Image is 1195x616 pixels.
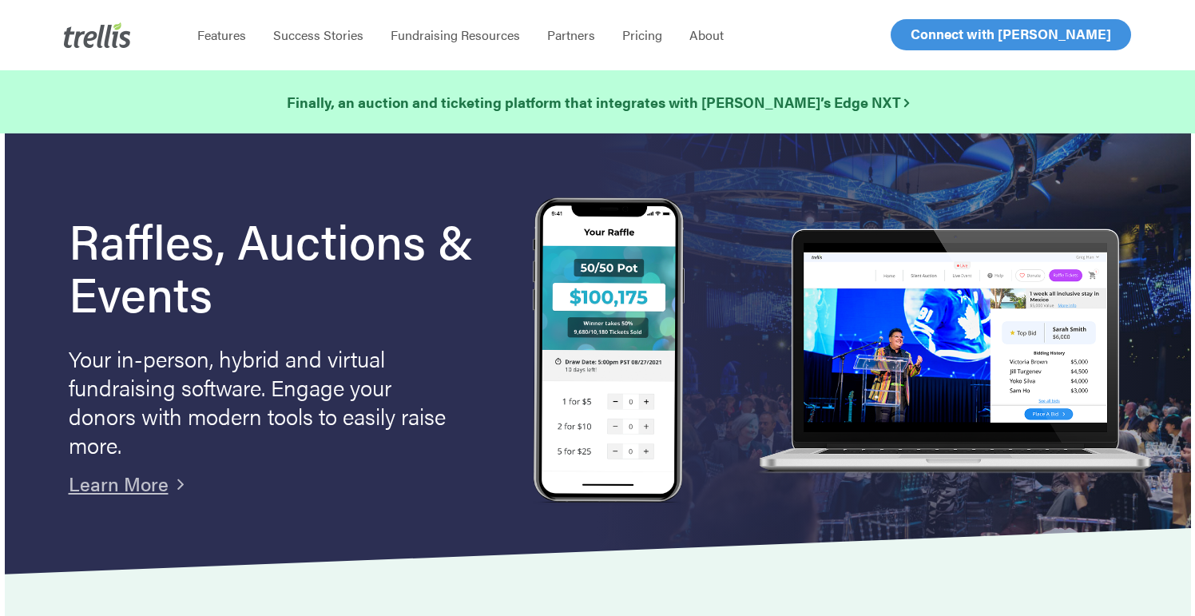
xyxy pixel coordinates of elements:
a: Partners [534,27,609,43]
h1: Raffles, Auctions & Events [69,213,486,319]
p: Your in-person, hybrid and virtual fundraising software. Engage your donors with modern tools to ... [69,344,452,459]
span: Fundraising Resources [391,26,520,44]
span: Pricing [622,26,662,44]
img: Trellis Raffles, Auctions and Event Fundraising [533,197,685,507]
img: rafflelaptop_mac_optim.png [751,229,1158,475]
span: About [689,26,724,44]
a: Connect with [PERSON_NAME] [891,19,1131,50]
a: About [676,27,737,43]
a: Pricing [609,27,676,43]
a: Success Stories [260,27,377,43]
span: Connect with [PERSON_NAME] [911,24,1111,43]
span: Partners [547,26,595,44]
img: Trellis [64,22,131,48]
a: Learn More [69,470,169,497]
a: Features [184,27,260,43]
span: Features [197,26,246,44]
span: Success Stories [273,26,363,44]
a: Fundraising Resources [377,27,534,43]
a: Finally, an auction and ticketing platform that integrates with [PERSON_NAME]’s Edge NXT [287,91,909,113]
strong: Finally, an auction and ticketing platform that integrates with [PERSON_NAME]’s Edge NXT [287,92,909,112]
